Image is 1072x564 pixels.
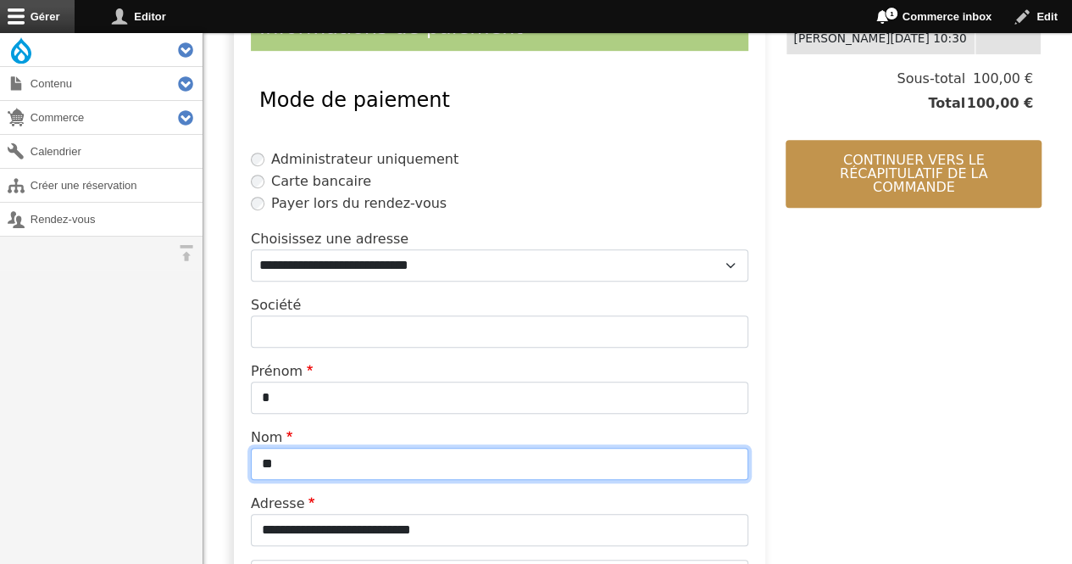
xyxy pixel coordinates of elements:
span: Total [928,93,965,114]
label: Société [251,295,301,316]
span: 100,00 € [965,69,1033,89]
span: 100,00 € [965,93,1033,114]
span: 1 [885,7,898,20]
button: Continuer vers le récapitulatif de la commande [786,140,1041,208]
label: Choisissez une adresse [251,229,408,249]
label: Nom [251,427,297,448]
button: Orientation horizontale [169,237,203,270]
label: Adresse [251,494,319,514]
label: Prénom [251,361,317,382]
span: Mode de paiement [259,88,450,112]
span: Sous-total [897,69,965,89]
label: Administrateur uniquement [271,149,458,170]
label: Carte bancaire [271,171,371,192]
time: [PERSON_NAME][DATE] 10:30 [793,31,966,45]
label: Payer lors du rendez-vous [271,193,447,214]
